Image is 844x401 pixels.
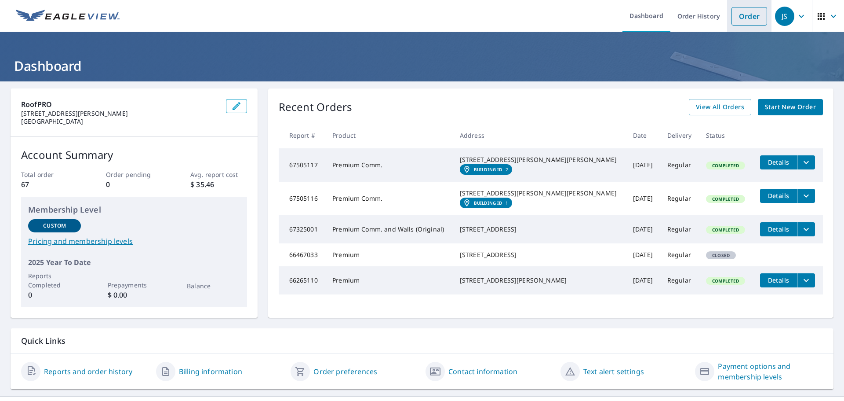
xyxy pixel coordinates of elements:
td: 66265110 [279,266,326,294]
p: $ 35.46 [190,179,247,190]
a: Pricing and membership levels [28,236,240,246]
a: View All Orders [689,99,751,115]
div: [STREET_ADDRESS][PERSON_NAME][PERSON_NAME] [460,155,619,164]
td: 66467033 [279,243,326,266]
td: [DATE] [626,266,660,294]
div: [STREET_ADDRESS] [460,225,619,234]
p: Balance [187,281,240,291]
p: 0 [28,290,81,300]
p: Recent Orders [279,99,353,115]
p: Quick Links [21,335,823,346]
td: [DATE] [626,182,660,215]
span: Details [765,225,792,233]
span: Details [765,158,792,166]
p: RoofPRO [21,99,219,110]
div: [STREET_ADDRESS][PERSON_NAME][PERSON_NAME] [460,189,619,198]
td: Regular [660,148,699,182]
span: View All Orders [696,102,744,113]
p: 2025 Year To Date [28,257,240,268]
p: Total order [21,170,77,179]
a: Start New Order [758,99,823,115]
td: Premium Comm. [325,148,453,182]
p: [STREET_ADDRESS][PERSON_NAME] [21,110,219,118]
button: filesDropdownBtn-66265110 [797,273,815,287]
td: Regular [660,182,699,215]
a: Order preferences [313,366,377,377]
a: Order [731,7,767,26]
a: Billing information [179,366,242,377]
p: [GEOGRAPHIC_DATA] [21,118,219,125]
td: Regular [660,243,699,266]
a: Building ID2 [460,164,512,175]
span: Completed [707,278,744,284]
td: Premium Comm. [325,182,453,215]
th: Status [699,122,753,148]
td: 67325001 [279,215,326,243]
img: EV Logo [16,10,120,23]
p: $ 0.00 [108,290,160,300]
button: filesDropdownBtn-67505116 [797,189,815,203]
button: detailsBtn-66265110 [760,273,797,287]
p: Prepayments [108,280,160,290]
em: Building ID [474,167,502,172]
span: Details [765,276,792,284]
th: Product [325,122,453,148]
p: Membership Level [28,204,240,216]
p: 0 [106,179,162,190]
td: Regular [660,215,699,243]
p: 67 [21,179,77,190]
span: Completed [707,196,744,202]
span: Completed [707,162,744,169]
th: Address [453,122,626,148]
td: Regular [660,266,699,294]
p: Avg. report cost [190,170,247,179]
span: Start New Order [765,102,816,113]
td: 67505117 [279,148,326,182]
td: 67505116 [279,182,326,215]
p: Order pending [106,170,162,179]
a: Text alert settings [583,366,644,377]
div: [STREET_ADDRESS][PERSON_NAME] [460,276,619,285]
a: Payment options and membership levels [718,361,823,382]
p: Reports Completed [28,271,81,290]
td: [DATE] [626,215,660,243]
td: [DATE] [626,243,660,266]
span: Completed [707,227,744,233]
a: Reports and order history [44,366,132,377]
button: detailsBtn-67505117 [760,155,797,169]
td: Premium Comm. and Walls (Original) [325,215,453,243]
th: Report # [279,122,326,148]
div: JS [775,7,794,26]
th: Delivery [660,122,699,148]
a: Building ID1 [460,198,512,208]
td: [DATE] [626,148,660,182]
button: detailsBtn-67505116 [760,189,797,203]
div: [STREET_ADDRESS] [460,250,619,259]
p: Account Summary [21,147,247,163]
p: Custom [43,222,66,230]
a: Contact information [448,366,517,377]
span: Closed [707,252,735,258]
td: Premium [325,243,453,266]
button: filesDropdownBtn-67505117 [797,155,815,169]
button: filesDropdownBtn-67325001 [797,222,815,236]
td: Premium [325,266,453,294]
em: Building ID [474,200,502,206]
th: Date [626,122,660,148]
h1: Dashboard [11,57,833,75]
span: Details [765,191,792,200]
button: detailsBtn-67325001 [760,222,797,236]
